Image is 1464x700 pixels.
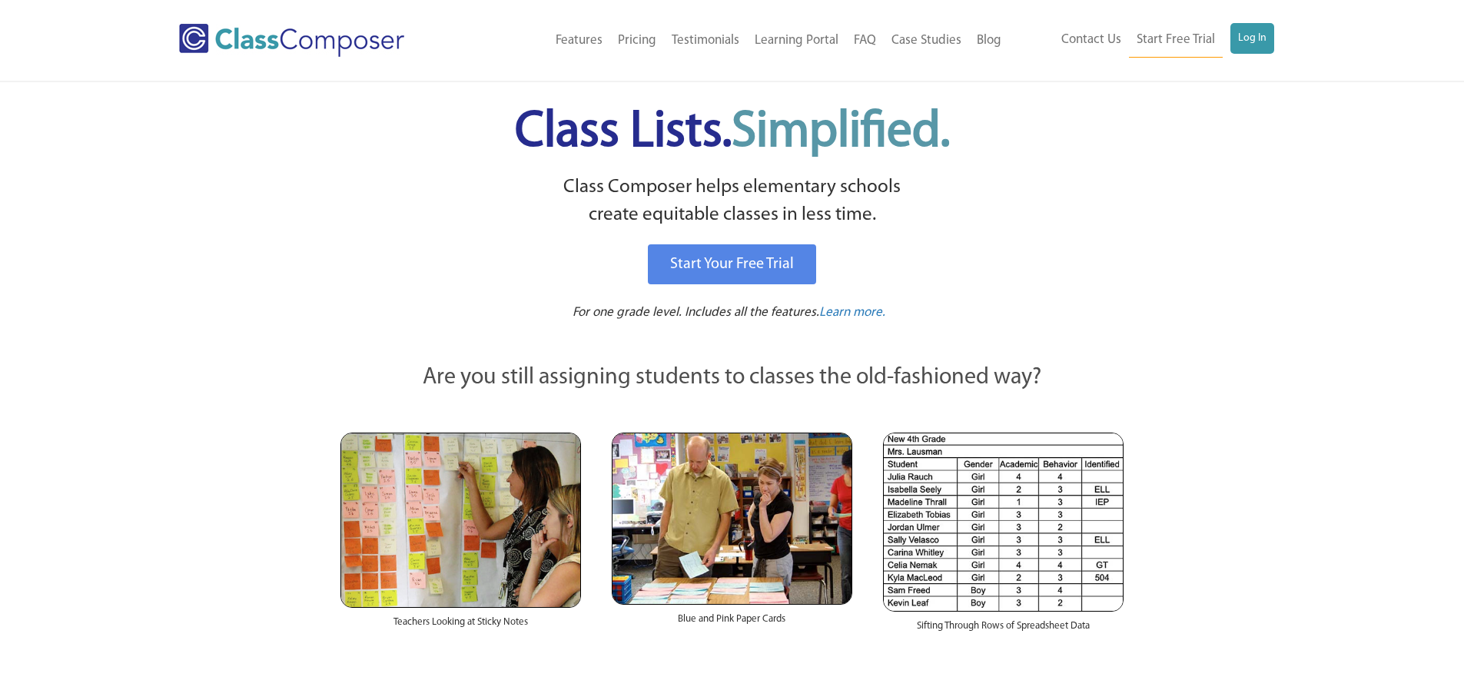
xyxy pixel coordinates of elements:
a: FAQ [846,24,884,58]
span: Start Your Free Trial [670,257,794,272]
span: Class Lists. [515,108,950,158]
a: Learn more. [819,304,885,323]
img: Teachers Looking at Sticky Notes [340,433,581,608]
div: Blue and Pink Paper Cards [612,605,852,642]
img: Blue and Pink Paper Cards [612,433,852,604]
a: Contact Us [1054,23,1129,57]
p: Are you still assigning students to classes the old-fashioned way? [340,361,1124,395]
a: Start Free Trial [1129,23,1223,58]
a: Testimonials [664,24,747,58]
a: Log In [1230,23,1274,54]
div: Sifting Through Rows of Spreadsheet Data [883,612,1124,649]
span: Simplified. [732,108,950,158]
a: Blog [969,24,1009,58]
a: Start Your Free Trial [648,244,816,284]
span: Learn more. [819,306,885,319]
a: Pricing [610,24,664,58]
nav: Header Menu [467,24,1009,58]
div: Teachers Looking at Sticky Notes [340,608,581,645]
img: Class Composer [179,24,404,57]
a: Features [548,24,610,58]
a: Case Studies [884,24,969,58]
a: Learning Portal [747,24,846,58]
nav: Header Menu [1009,23,1274,58]
p: Class Composer helps elementary schools create equitable classes in less time. [338,174,1127,230]
span: For one grade level. Includes all the features. [573,306,819,319]
img: Spreadsheets [883,433,1124,612]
